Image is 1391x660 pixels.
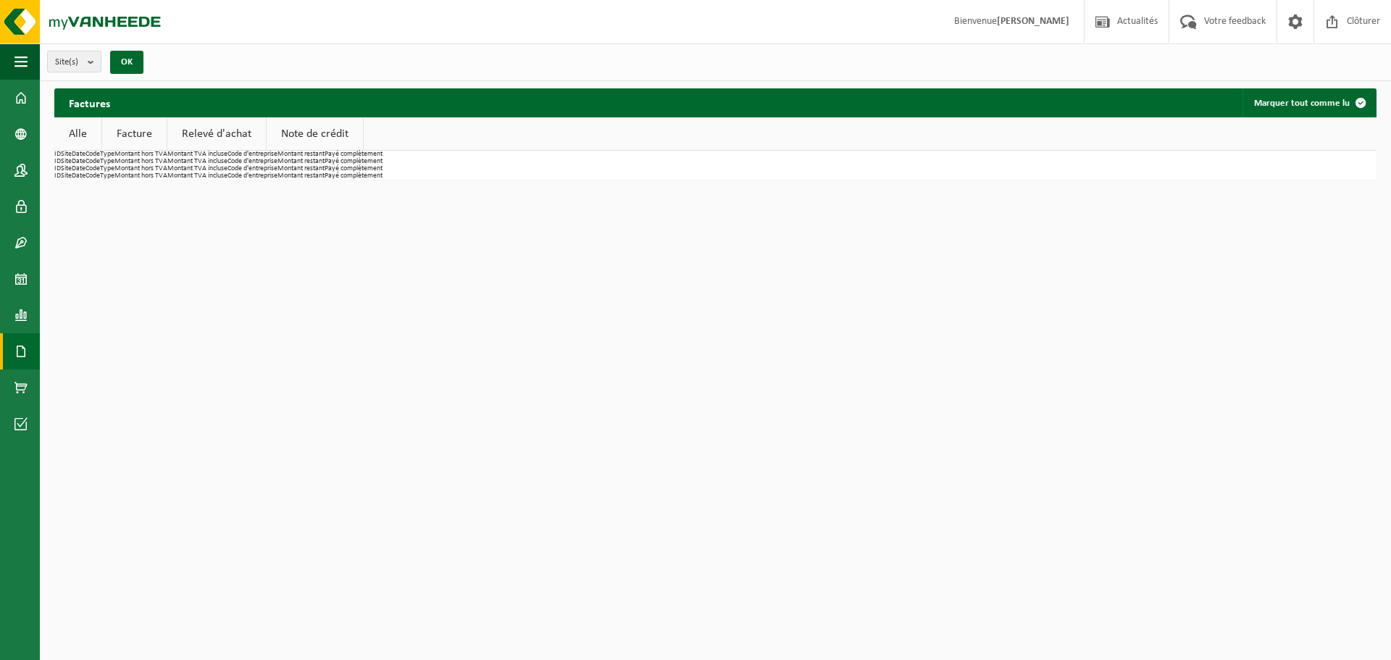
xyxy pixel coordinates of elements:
[325,165,383,172] th: Payé complètement
[114,172,167,180] th: Montant hors TVA
[54,88,125,117] h2: Factures
[72,158,85,165] th: Date
[227,165,277,172] th: Code d'entreprise
[85,165,100,172] th: Code
[167,117,266,151] a: Relevé d'achat
[85,172,100,180] th: Code
[47,51,101,72] button: Site(s)
[1242,88,1375,117] button: Marquer tout comme lu
[72,165,85,172] th: Date
[267,117,363,151] a: Note de crédit
[102,117,167,151] a: Facture
[277,151,325,158] th: Montant restant
[72,151,85,158] th: Date
[325,158,383,165] th: Payé complètement
[277,172,325,180] th: Montant restant
[85,158,100,165] th: Code
[61,172,72,180] th: Site
[61,151,72,158] th: Site
[61,158,72,165] th: Site
[167,172,227,180] th: Montant TVA incluse
[54,158,61,165] th: ID
[110,51,143,74] button: OK
[114,165,167,172] th: Montant hors TVA
[277,158,325,165] th: Montant restant
[227,151,277,158] th: Code d'entreprise
[325,172,383,180] th: Payé complètement
[167,158,227,165] th: Montant TVA incluse
[997,16,1069,27] strong: [PERSON_NAME]
[72,172,85,180] th: Date
[55,51,82,73] span: Site(s)
[114,158,167,165] th: Montant hors TVA
[277,165,325,172] th: Montant restant
[227,172,277,180] th: Code d'entreprise
[100,158,114,165] th: Type
[54,151,61,158] th: ID
[227,158,277,165] th: Code d'entreprise
[54,165,61,172] th: ID
[114,151,167,158] th: Montant hors TVA
[54,117,101,151] a: Alle
[167,151,227,158] th: Montant TVA incluse
[100,151,114,158] th: Type
[325,151,383,158] th: Payé complètement
[61,165,72,172] th: Site
[85,151,100,158] th: Code
[100,172,114,180] th: Type
[54,172,61,180] th: ID
[100,165,114,172] th: Type
[167,165,227,172] th: Montant TVA incluse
